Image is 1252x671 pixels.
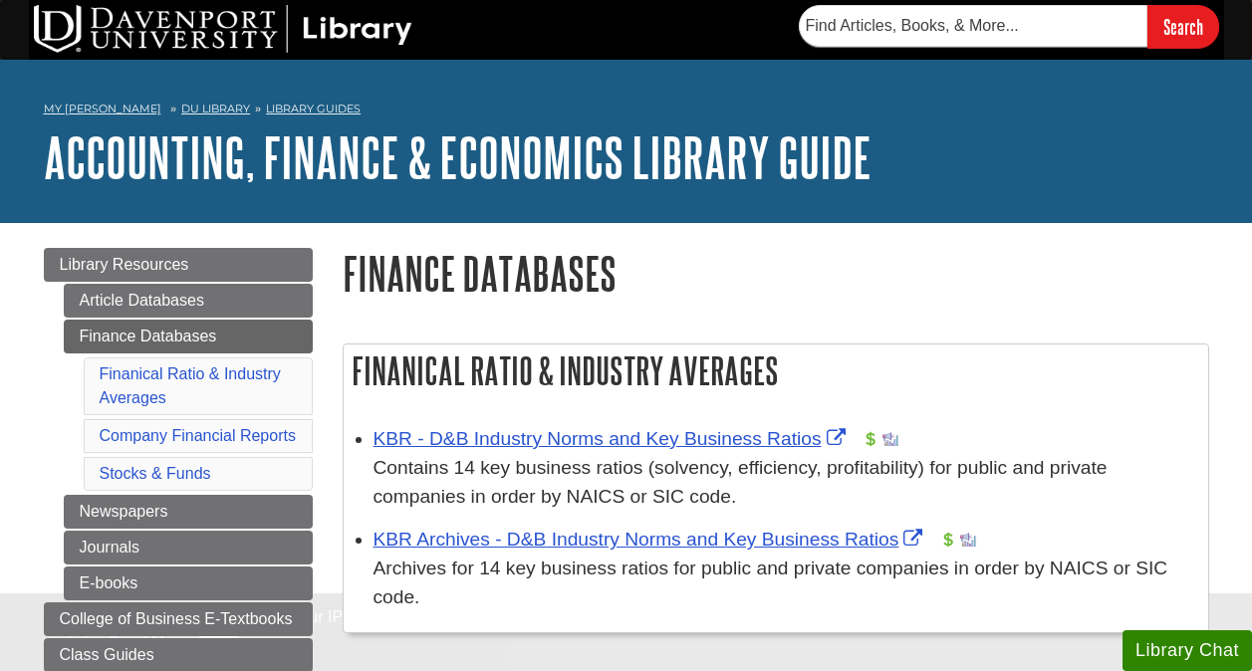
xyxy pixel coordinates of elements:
a: Article Databases [64,284,313,318]
img: DU Library [34,5,412,53]
a: Finanical Ratio & Industry Averages [100,365,281,406]
img: Industry Report [960,532,976,548]
nav: breadcrumb [44,96,1209,127]
a: My [PERSON_NAME] [44,101,161,117]
a: Stocks & Funds [100,465,211,482]
span: College of Business E-Textbooks [60,610,293,627]
form: Searches DU Library's articles, books, and more [799,5,1219,48]
a: E-books [64,566,313,600]
a: DU Library [181,102,250,115]
a: College of Business E-Textbooks [44,602,313,636]
a: Library Guides [266,102,361,115]
span: Class Guides [60,646,154,663]
img: Financial Report [863,431,878,447]
button: Library Chat [1123,630,1252,671]
img: Industry Report [882,431,898,447]
a: Accounting, Finance & Economics Library Guide [44,126,872,188]
img: Financial Report [940,532,956,548]
a: Finance Databases [64,320,313,353]
input: Search [1147,5,1219,48]
p: Archives for 14 key business ratios for public and private companies in order by NAICS or SIC code. [374,555,1198,612]
h2: Finanical Ratio & Industry Averages [344,344,1208,397]
h1: Finance Databases [343,248,1209,299]
a: Company Financial Reports [100,427,296,444]
a: Journals [64,531,313,564]
a: Newspapers [64,495,313,529]
a: Library Resources [44,248,313,282]
input: Find Articles, Books, & More... [799,5,1147,47]
a: Link opens in new window [374,428,851,449]
a: Link opens in new window [374,529,928,550]
span: Library Resources [60,256,189,273]
p: Contains 14 key business ratios (solvency, efficiency, profitability) for public and private comp... [374,454,1198,512]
